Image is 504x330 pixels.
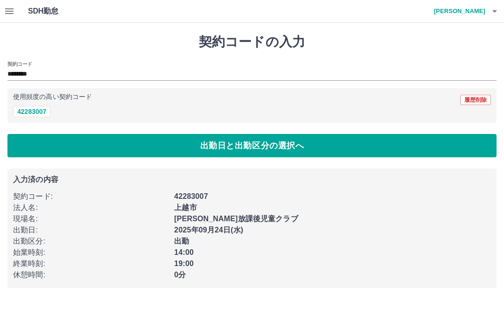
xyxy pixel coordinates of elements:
[13,94,92,100] p: 使用頻度の高い契約コード
[7,134,497,157] button: 出勤日と出勤区分の選択へ
[7,34,497,50] h1: 契約コードの入力
[174,248,194,256] b: 14:00
[13,191,168,202] p: 契約コード :
[174,204,196,211] b: 上越市
[13,106,50,117] button: 42283007
[13,202,168,213] p: 法人名 :
[13,269,168,281] p: 休憩時間 :
[13,258,168,269] p: 終業時刻 :
[174,226,243,234] b: 2025年09月24日(水)
[13,176,491,183] p: 入力済の内容
[460,95,491,105] button: 履歴削除
[7,60,32,68] h2: 契約コード
[174,260,194,267] b: 19:00
[174,271,186,279] b: 0分
[13,213,168,225] p: 現場名 :
[13,236,168,247] p: 出勤区分 :
[174,237,189,245] b: 出勤
[13,247,168,258] p: 始業時刻 :
[13,225,168,236] p: 出勤日 :
[174,215,298,223] b: [PERSON_NAME]放課後児童クラブ
[174,192,208,200] b: 42283007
